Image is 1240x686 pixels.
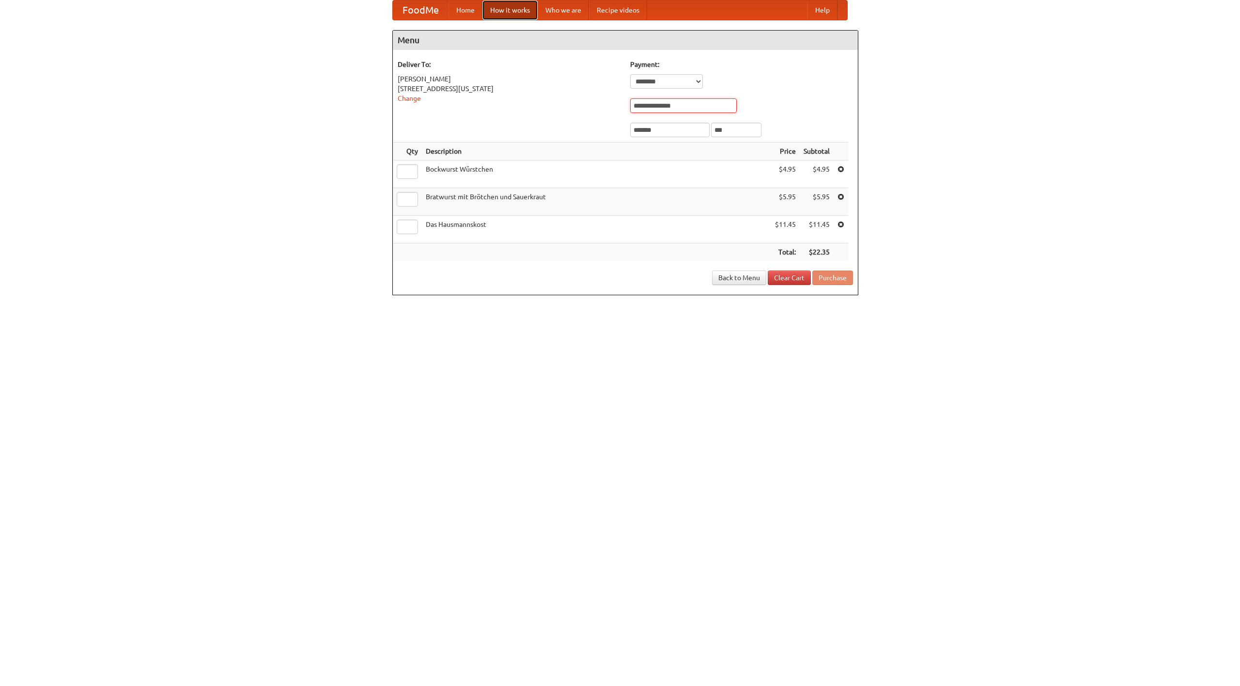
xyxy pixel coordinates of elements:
[538,0,589,20] a: Who we are
[393,31,858,50] h4: Menu
[398,60,620,69] h5: Deliver To:
[398,95,421,102] a: Change
[768,271,811,285] a: Clear Cart
[449,0,482,20] a: Home
[422,143,771,160] th: Description
[630,60,853,69] h5: Payment:
[398,74,620,84] div: [PERSON_NAME]
[807,0,837,20] a: Help
[812,271,853,285] button: Purchase
[800,143,834,160] th: Subtotal
[800,243,834,261] th: $22.35
[393,143,422,160] th: Qty
[589,0,647,20] a: Recipe videos
[771,160,800,188] td: $4.95
[771,216,800,243] td: $11.45
[393,0,449,20] a: FoodMe
[800,160,834,188] td: $4.95
[422,188,771,216] td: Bratwurst mit Brötchen und Sauerkraut
[422,216,771,243] td: Das Hausmannskost
[771,188,800,216] td: $5.95
[800,216,834,243] td: $11.45
[771,243,800,261] th: Total:
[482,0,538,20] a: How it works
[422,160,771,188] td: Bockwurst Würstchen
[771,143,800,160] th: Price
[800,188,834,216] td: $5.95
[398,84,620,94] div: [STREET_ADDRESS][US_STATE]
[712,271,766,285] a: Back to Menu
